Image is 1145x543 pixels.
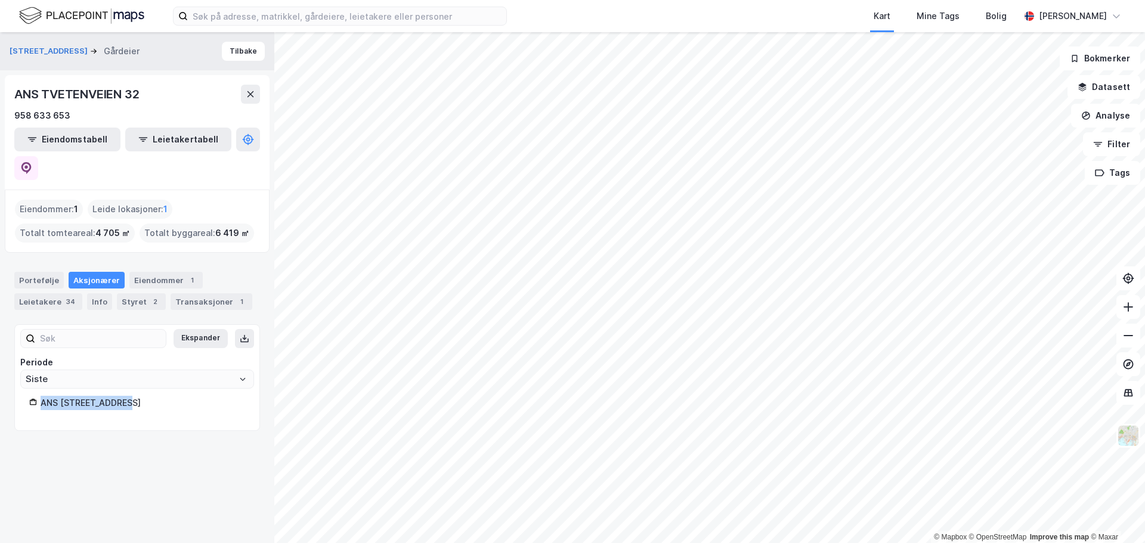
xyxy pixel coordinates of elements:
[874,9,890,23] div: Kart
[19,5,144,26] img: logo.f888ab2527a4732fd821a326f86c7f29.svg
[21,370,253,388] input: ClearOpen
[149,296,161,308] div: 2
[20,355,254,370] div: Periode
[1085,486,1145,543] iframe: Chat Widget
[129,272,203,288] div: Eiendommer
[14,85,141,104] div: ANS TVETENVEIEN 32
[222,42,265,61] button: Tilbake
[215,226,249,240] span: 6 419 ㎡
[1060,46,1140,70] button: Bokmerker
[163,202,168,216] span: 1
[1039,9,1107,23] div: [PERSON_NAME]
[174,329,228,348] button: Ekspander
[10,45,90,57] button: [STREET_ADDRESS]
[171,293,252,310] div: Transaksjoner
[74,202,78,216] span: 1
[1067,75,1140,99] button: Datasett
[188,7,506,25] input: Søk på adresse, matrikkel, gårdeiere, leietakere eller personer
[236,296,247,308] div: 1
[87,293,112,310] div: Info
[1085,486,1145,543] div: Kontrollprogram for chat
[186,274,198,286] div: 1
[104,44,140,58] div: Gårdeier
[35,330,166,347] input: Søk
[1117,424,1140,447] img: Z
[14,128,120,151] button: Eiendomstabell
[986,9,1007,23] div: Bolig
[15,224,135,243] div: Totalt tomteareal :
[1083,132,1140,156] button: Filter
[14,272,64,288] div: Portefølje
[95,226,130,240] span: 4 705 ㎡
[64,296,78,308] div: 34
[1030,533,1089,541] a: Improve this map
[1085,161,1140,185] button: Tags
[14,108,70,123] div: 958 633 653
[14,293,82,310] div: Leietakere
[41,396,245,410] div: ANS [STREET_ADDRESS]
[917,9,960,23] div: Mine Tags
[140,224,254,243] div: Totalt byggareal :
[1071,104,1140,128] button: Analyse
[238,374,247,384] button: Open
[69,272,125,288] div: Aksjonærer
[88,200,172,219] div: Leide lokasjoner :
[125,128,231,151] button: Leietakertabell
[934,533,967,541] a: Mapbox
[117,293,166,310] div: Styret
[15,200,83,219] div: Eiendommer :
[969,533,1027,541] a: OpenStreetMap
